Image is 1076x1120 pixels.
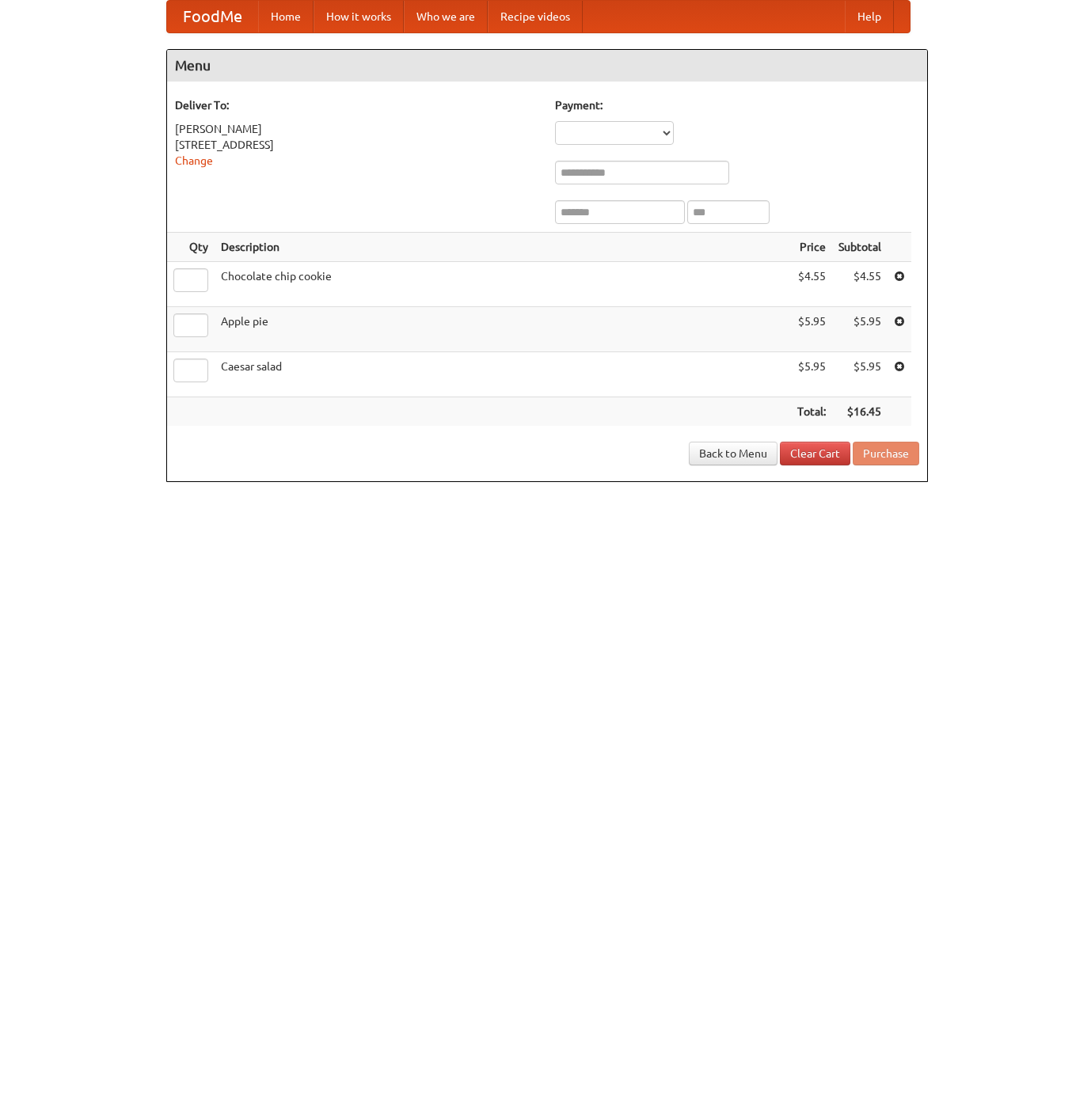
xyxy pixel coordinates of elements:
[215,352,791,397] td: Caesar salad
[314,1,404,32] a: How it works
[215,307,791,352] td: Apple pie
[832,233,888,262] th: Subtotal
[832,397,888,427] th: $16.45
[215,233,791,262] th: Description
[167,1,258,32] a: FoodMe
[258,1,314,32] a: Home
[175,97,539,113] h5: Deliver To:
[175,137,539,153] div: [STREET_ADDRESS]
[832,352,888,397] td: $5.95
[555,97,919,113] h5: Payment:
[175,121,539,137] div: [PERSON_NAME]
[488,1,583,32] a: Recipe videos
[167,50,927,82] h4: Menu
[404,1,488,32] a: Who we are
[175,154,213,167] a: Change
[780,442,850,465] a: Clear Cart
[832,262,888,307] td: $4.55
[791,307,832,352] td: $5.95
[791,233,832,262] th: Price
[791,397,832,427] th: Total:
[853,442,919,465] button: Purchase
[791,352,832,397] td: $5.95
[167,233,215,262] th: Qty
[791,262,832,307] td: $4.55
[845,1,894,32] a: Help
[689,442,778,465] a: Back to Menu
[832,307,888,352] td: $5.95
[215,262,791,307] td: Chocolate chip cookie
